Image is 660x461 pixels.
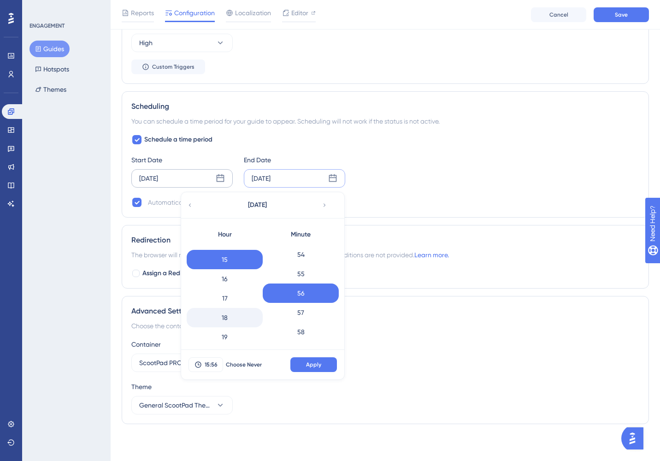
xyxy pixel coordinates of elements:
button: ScootPad PROD [131,354,233,372]
span: Save [615,11,628,18]
div: Container [131,339,639,350]
span: Editor [291,7,308,18]
div: [DATE] [252,173,271,184]
div: 16 [187,269,263,289]
button: Apply [290,357,337,372]
div: 58 [263,322,339,342]
span: General ScootPad Theme: Alternate Colors 2 [139,400,212,411]
div: [DATE] [139,173,158,184]
span: Apply [306,361,321,368]
div: 54 [263,245,339,264]
button: High [131,34,233,52]
div: You can schedule a time period for your guide to appear. Scheduling will not work if the status i... [131,116,639,127]
span: The browser will redirect to the “Redirection URL” when the Targeting Conditions are not provided. [131,249,449,260]
div: ENGAGEMENT [29,22,65,30]
span: Cancel [549,11,568,18]
button: Themes [29,81,72,98]
div: Theme [131,381,639,392]
button: Hotspots [29,61,75,77]
div: Hour [187,225,263,244]
button: Cancel [531,7,586,22]
span: Custom Triggers [152,63,194,71]
div: 17 [187,289,263,308]
button: Custom Triggers [131,59,205,74]
span: High [139,37,153,48]
div: Minute [263,225,339,244]
button: Save [594,7,649,22]
div: Choose the container and theme for the guide. [131,320,639,331]
div: 18 [187,308,263,327]
div: 56 [263,284,339,303]
span: Configuration [174,7,215,18]
div: 59 [263,342,339,361]
span: 15:56 [205,361,218,368]
span: Need Help? [22,2,58,13]
button: General ScootPad Theme: Alternate Colors 2 [131,396,233,414]
span: [DATE] [248,200,267,211]
span: Choose Never [226,361,262,368]
div: Advanced Settings [131,306,639,317]
div: Scheduling [131,101,639,112]
div: Automatically set as “Inactive” when the scheduled period is over. [148,197,338,208]
button: Choose Never [223,357,265,372]
span: Schedule a time period [144,134,212,145]
div: Start Date [131,154,233,165]
div: End Date [244,154,345,165]
button: Guides [29,41,70,57]
button: [DATE] [211,196,303,214]
span: Reports [131,7,154,18]
div: 57 [263,303,339,322]
div: 19 [187,327,263,347]
div: 15 [187,250,263,269]
button: 15:56 [189,357,223,372]
span: Localization [235,7,271,18]
iframe: UserGuiding AI Assistant Launcher [621,425,649,452]
span: Assign a Redirection URL [142,268,215,279]
span: ScootPad PROD [139,357,187,368]
div: Redirection [131,235,639,246]
div: 55 [263,264,339,284]
a: Learn more. [414,251,449,259]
